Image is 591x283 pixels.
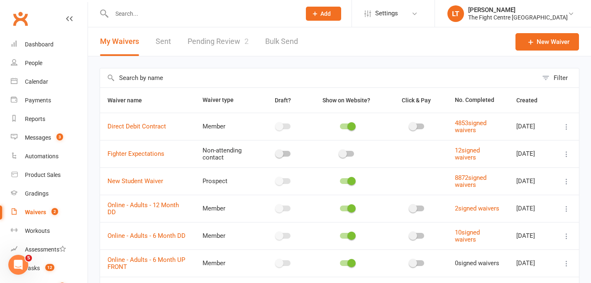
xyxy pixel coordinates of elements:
td: Prospect [195,167,260,195]
a: 8872signed waivers [455,174,486,189]
button: Draft? [267,95,300,105]
span: 0 signed waivers [455,259,499,267]
input: Search by name [100,68,538,87]
span: Waiver name [107,97,151,104]
a: Calendar [11,73,88,91]
div: People [25,60,42,66]
th: Waiver type [195,88,260,113]
div: The Fight Centre [GEOGRAPHIC_DATA] [468,14,568,21]
div: LT [447,5,464,22]
a: New Student Waiver [107,177,163,185]
a: 2signed waivers [455,205,499,212]
div: Tasks [25,265,40,271]
a: Reports [11,110,88,128]
a: Online - Adults - 6 Month DD [107,232,186,239]
button: Add [306,7,341,21]
a: Messages 3 [11,128,88,147]
a: Online - Adults - 12 Month DD [107,201,179,216]
span: 5 [25,255,32,261]
span: 3 [56,133,63,140]
td: Member [195,113,260,140]
button: Filter [538,68,579,87]
button: Created [516,95,547,105]
a: Product Sales [11,166,88,184]
span: 2 [51,208,58,215]
input: Search... [109,8,295,19]
div: Payments [25,97,51,104]
a: Online - Adults - 6 Month UP FRONT [107,256,185,271]
td: [DATE] [509,113,554,140]
a: Waivers 2 [11,203,88,222]
span: 12 [45,264,54,271]
td: [DATE] [509,222,554,249]
a: Payments [11,91,88,110]
td: Member [195,222,260,249]
div: Messages [25,134,51,141]
iframe: Intercom live chat [8,255,28,275]
div: Product Sales [25,172,61,178]
a: 10signed waivers [455,229,480,243]
div: Automations [25,153,59,160]
span: 2 [244,37,249,46]
button: Show on Website? [315,95,379,105]
a: Direct Debit Contract [107,123,166,130]
a: Fighter Expectations [107,150,164,157]
span: Created [516,97,547,104]
a: Automations [11,147,88,166]
button: My Waivers [100,27,139,56]
div: Waivers [25,209,46,215]
a: Pending Review2 [188,27,249,56]
span: Draft? [275,97,291,104]
a: New Waiver [515,33,579,51]
a: 4853signed waivers [455,119,486,134]
td: Non-attending contact [195,140,260,167]
div: Workouts [25,227,50,234]
td: [DATE] [509,140,554,167]
a: Assessments [11,240,88,259]
a: Workouts [11,222,88,240]
div: Dashboard [25,41,54,48]
td: [DATE] [509,195,554,222]
div: Assessments [25,246,66,253]
a: Tasks 12 [11,259,88,278]
td: Member [195,249,260,277]
div: Reports [25,116,45,122]
th: No. Completed [447,88,509,113]
td: [DATE] [509,249,554,277]
div: Gradings [25,190,49,197]
a: Gradings [11,184,88,203]
div: Calendar [25,78,48,85]
button: Click & Pay [394,95,440,105]
span: Add [320,10,331,17]
a: Bulk Send [265,27,298,56]
button: Waiver name [107,95,151,105]
a: People [11,54,88,73]
a: Sent [156,27,171,56]
a: Dashboard [11,35,88,54]
td: Member [195,195,260,222]
span: Settings [375,4,398,23]
a: 12signed waivers [455,147,480,161]
td: [DATE] [509,167,554,195]
span: Show on Website? [322,97,370,104]
div: Filter [554,73,568,83]
span: Click & Pay [402,97,431,104]
a: Clubworx [10,8,31,29]
div: [PERSON_NAME] [468,6,568,14]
